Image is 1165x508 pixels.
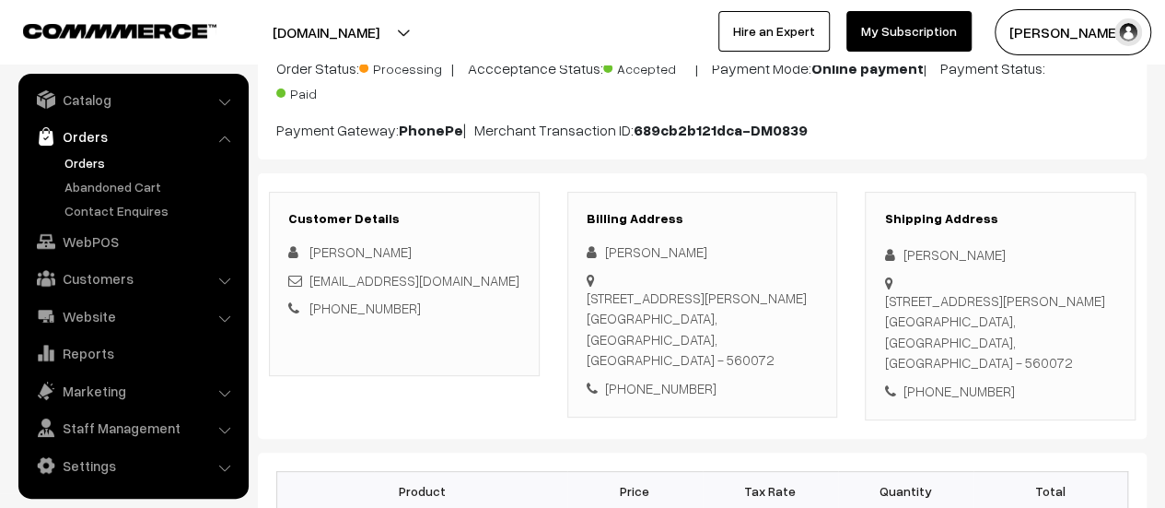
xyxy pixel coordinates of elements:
[23,262,242,295] a: Customers
[23,225,242,258] a: WebPOS
[60,201,242,220] a: Contact Enquires
[60,153,242,172] a: Orders
[718,11,830,52] a: Hire an Expert
[811,59,924,77] b: Online payment
[23,300,242,333] a: Website
[23,18,184,41] a: COMMMERCE
[23,24,216,38] img: COMMMERCE
[884,244,1116,266] div: [PERSON_NAME]
[23,449,242,482] a: Settings
[309,272,519,289] a: [EMAIL_ADDRESS][DOMAIN_NAME]
[288,211,520,227] h3: Customer Details
[587,378,819,399] div: [PHONE_NUMBER]
[995,9,1151,55] button: [PERSON_NAME]
[309,243,412,260] span: [PERSON_NAME]
[603,54,695,78] span: Accepted
[208,9,444,55] button: [DOMAIN_NAME]
[846,11,972,52] a: My Subscription
[359,54,451,78] span: Processing
[587,288,819,371] div: [STREET_ADDRESS][PERSON_NAME] [GEOGRAPHIC_DATA], [GEOGRAPHIC_DATA], [GEOGRAPHIC_DATA] - 560072
[587,211,819,227] h3: Billing Address
[276,79,368,103] span: Paid
[587,242,819,263] div: [PERSON_NAME]
[309,300,421,316] a: [PHONE_NUMBER]
[1114,18,1142,46] img: user
[884,381,1116,402] div: [PHONE_NUMBER]
[399,121,463,139] b: PhonePe
[23,83,242,116] a: Catalog
[23,411,242,444] a: Staff Management
[884,290,1116,373] div: [STREET_ADDRESS][PERSON_NAME] [GEOGRAPHIC_DATA], [GEOGRAPHIC_DATA], [GEOGRAPHIC_DATA] - 560072
[23,374,242,408] a: Marketing
[23,337,242,370] a: Reports
[23,120,242,153] a: Orders
[60,177,242,196] a: Abandoned Cart
[634,121,808,139] b: 689cb2b121dca-DM0839
[884,211,1116,227] h3: Shipping Address
[276,54,1128,104] p: Order Status: | Accceptance Status: | Payment Mode: | Payment Status:
[276,119,1128,141] p: Payment Gateway: | Merchant Transaction ID:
